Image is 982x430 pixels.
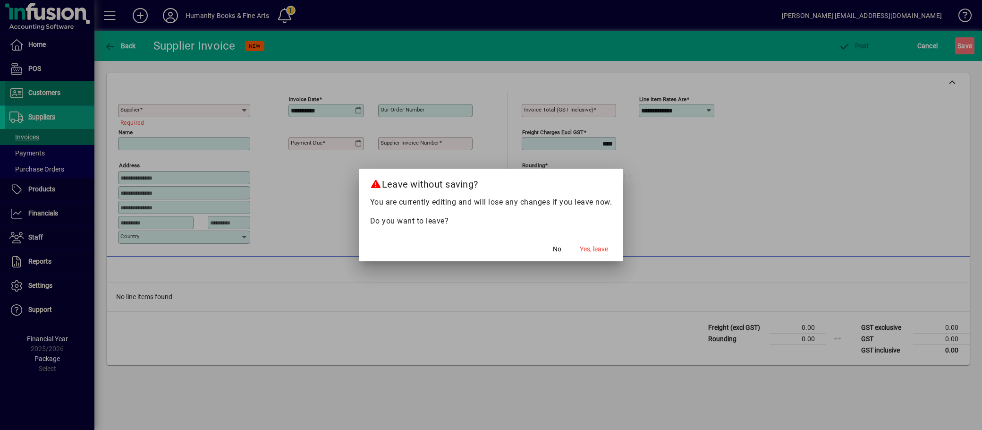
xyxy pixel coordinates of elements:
p: Do you want to leave? [370,215,612,227]
h2: Leave without saving? [359,169,624,196]
span: No [553,244,561,254]
p: You are currently editing and will lose any changes if you leave now. [370,197,612,208]
button: No [542,241,572,258]
span: Yes, leave [580,244,608,254]
button: Yes, leave [576,241,612,258]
